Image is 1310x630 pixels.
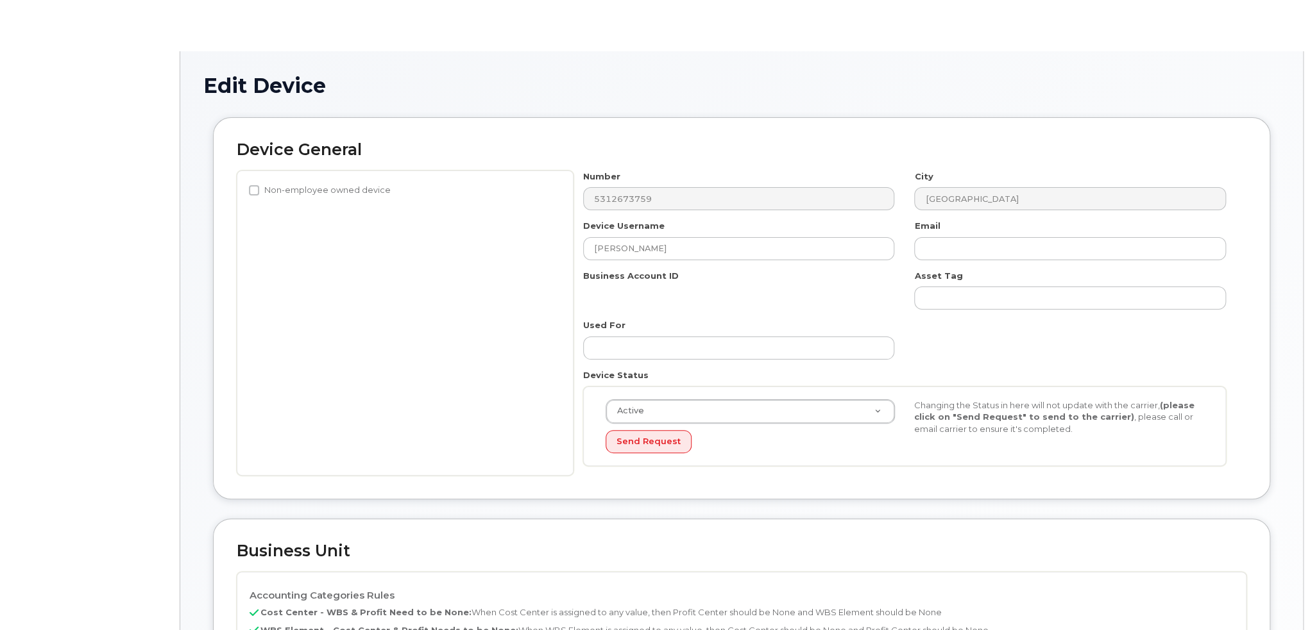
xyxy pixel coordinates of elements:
[250,590,1234,601] h4: Accounting Categories Rules
[606,400,894,423] a: Active
[249,183,391,198] label: Non-employee owned device
[914,270,962,282] label: Asset Tag
[237,542,1246,560] h2: Business Unit
[914,170,933,183] label: City
[249,185,259,195] input: Non-employee owned device
[260,607,472,617] b: Cost Center - WBS & Profit Need to be None:
[609,405,644,417] span: Active
[583,319,625,331] label: Used For
[583,270,679,282] label: Business Account ID
[583,170,620,183] label: Number
[583,220,665,232] label: Device Username
[905,399,1213,435] div: Changing the Status in here will not update with the carrier, , please call or email carrier to e...
[914,220,940,232] label: Email
[250,606,1234,618] p: When Cost Center is assigned to any value, then Profit Center should be None and WBS Element shou...
[583,369,649,381] label: Device Status
[237,141,1246,159] h2: Device General
[606,430,692,454] button: Send Request
[203,74,1280,97] h1: Edit Device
